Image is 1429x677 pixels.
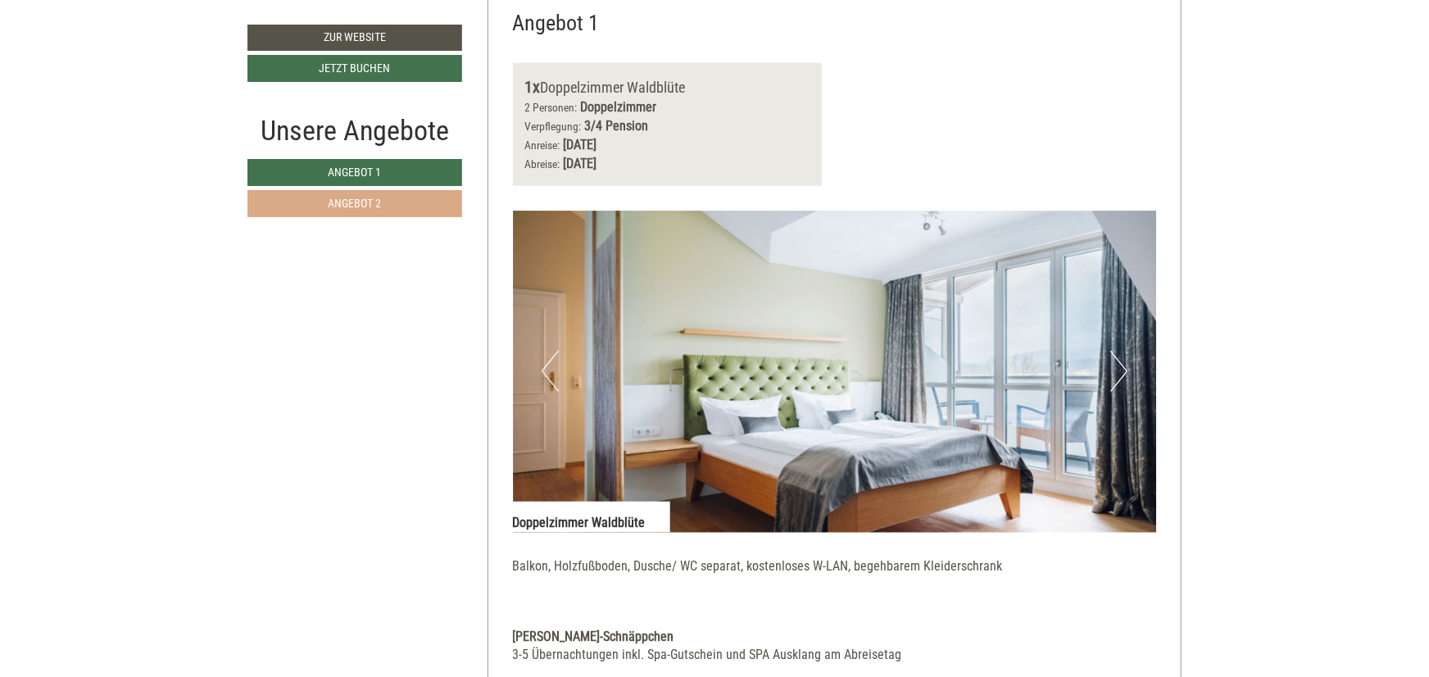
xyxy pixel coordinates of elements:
[513,502,670,533] div: Doppelzimmer Waldblüte
[525,101,578,114] small: 2 Personen:
[542,351,559,392] button: Previous
[525,75,810,99] div: Doppelzimmer Waldblüte
[247,55,462,82] a: Jetzt buchen
[525,157,560,170] small: Abreise:
[329,166,382,179] span: Angebot 1
[329,197,382,210] span: Angebot 2
[247,111,462,151] div: Unsere Angebote
[581,99,657,115] b: Doppelzimmer
[513,628,1157,647] div: [PERSON_NAME]-Schnäppchen
[513,557,1157,595] p: Balkon, Holzfußboden, Dusche/ WC separat, kostenloses W-LAN, begehbarem Kleiderschrank
[513,646,1157,665] div: 3-5 Übernachtungen inkl. Spa-Gutschein und SPA Ausklang am Abreisetag
[564,137,597,152] b: [DATE]
[564,156,597,171] b: [DATE]
[513,211,1157,533] img: image
[247,25,462,51] a: Zur Website
[525,77,541,97] b: 1x
[525,120,582,133] small: Verpflegung:
[585,118,649,134] b: 3/4 Pension
[525,139,560,152] small: Anreise:
[1110,351,1127,392] button: Next
[513,8,600,39] div: Angebot 1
